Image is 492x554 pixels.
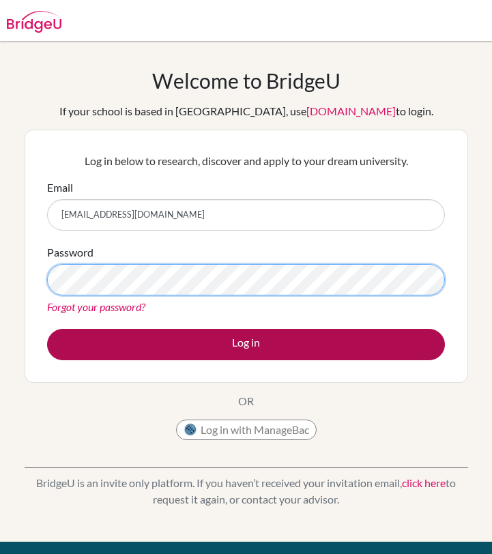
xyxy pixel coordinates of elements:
label: Password [47,244,93,261]
p: Log in below to research, discover and apply to your dream university. [47,153,445,169]
button: Log in [47,329,445,360]
a: click here [402,476,446,489]
a: [DOMAIN_NAME] [306,104,396,117]
a: Forgot your password? [47,300,145,313]
div: If your school is based in [GEOGRAPHIC_DATA], use to login. [59,103,433,119]
button: Log in with ManageBac [176,420,317,440]
label: Email [47,179,73,196]
p: OR [238,393,254,409]
img: Bridge-U [7,11,61,33]
h1: Welcome to BridgeU [152,68,341,93]
p: BridgeU is an invite only platform. If you haven’t received your invitation email, to request it ... [25,475,468,508]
